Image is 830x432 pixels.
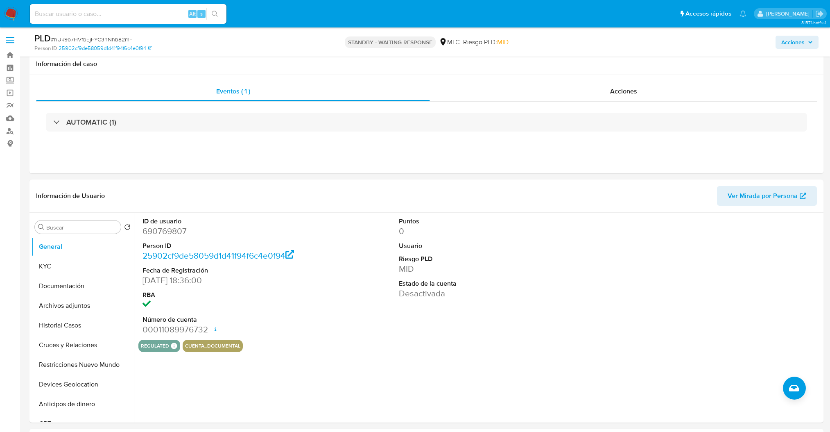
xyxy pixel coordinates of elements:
[399,217,561,226] dt: Puntos
[463,38,509,47] span: Riesgo PLD:
[32,394,134,414] button: Anticipos de dinero
[36,60,817,68] h1: Información del caso
[399,225,561,237] dd: 0
[399,263,561,275] dd: MID
[685,9,731,18] span: Accesos rápidos
[142,250,294,261] a: 25902cf9de58059d1d41f94f6c4e0f94
[815,9,824,18] a: Salir
[34,45,57,52] b: Person ID
[34,32,51,45] b: PLD
[399,279,561,288] dt: Estado de la cuenta
[206,8,223,20] button: search-icon
[66,118,116,127] h3: AUTOMATIC (1)
[142,275,305,286] dd: [DATE] 18:36:00
[59,45,152,52] a: 25902cf9de58059d1d41f94f6c4e0f94
[142,324,305,335] dd: 00011089976732
[142,266,305,275] dt: Fecha de Registración
[30,9,226,19] input: Buscar usuario o caso...
[38,224,45,230] button: Buscar
[399,255,561,264] dt: Riesgo PLD
[142,217,305,226] dt: ID de usuario
[32,276,134,296] button: Documentación
[345,36,436,48] p: STANDBY - WAITING RESPONSE
[776,36,819,49] button: Acciones
[610,86,637,96] span: Acciones
[142,315,305,324] dt: Número de cuenta
[766,10,812,18] p: agustina.godoy@mercadolibre.com
[46,224,118,231] input: Buscar
[399,241,561,250] dt: Usuario
[32,257,134,276] button: KYC
[200,10,203,18] span: s
[32,237,134,257] button: General
[32,355,134,375] button: Restricciones Nuevo Mundo
[142,291,305,300] dt: RBA
[189,10,196,18] span: Alt
[740,10,746,17] a: Notificaciones
[717,186,817,206] button: Ver Mirada por Persona
[32,335,134,355] button: Cruces y Relaciones
[728,186,798,206] span: Ver Mirada por Persona
[216,86,250,96] span: Eventos ( 1 )
[439,38,460,47] div: MLC
[51,35,133,43] span: # hUk9b7HVfbEjFYC3hNhb82mF
[36,192,105,200] h1: Información de Usuario
[46,113,807,132] div: AUTOMATIC (1)
[185,344,240,348] button: cuenta_documental
[32,375,134,394] button: Devices Geolocation
[32,296,134,316] button: Archivos adjuntos
[399,288,561,299] dd: Desactivada
[124,224,131,233] button: Volver al orden por defecto
[141,344,169,348] button: regulated
[781,36,805,49] span: Acciones
[32,316,134,335] button: Historial Casos
[497,37,509,47] span: MID
[142,225,305,237] dd: 690769807
[142,241,305,250] dt: Person ID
